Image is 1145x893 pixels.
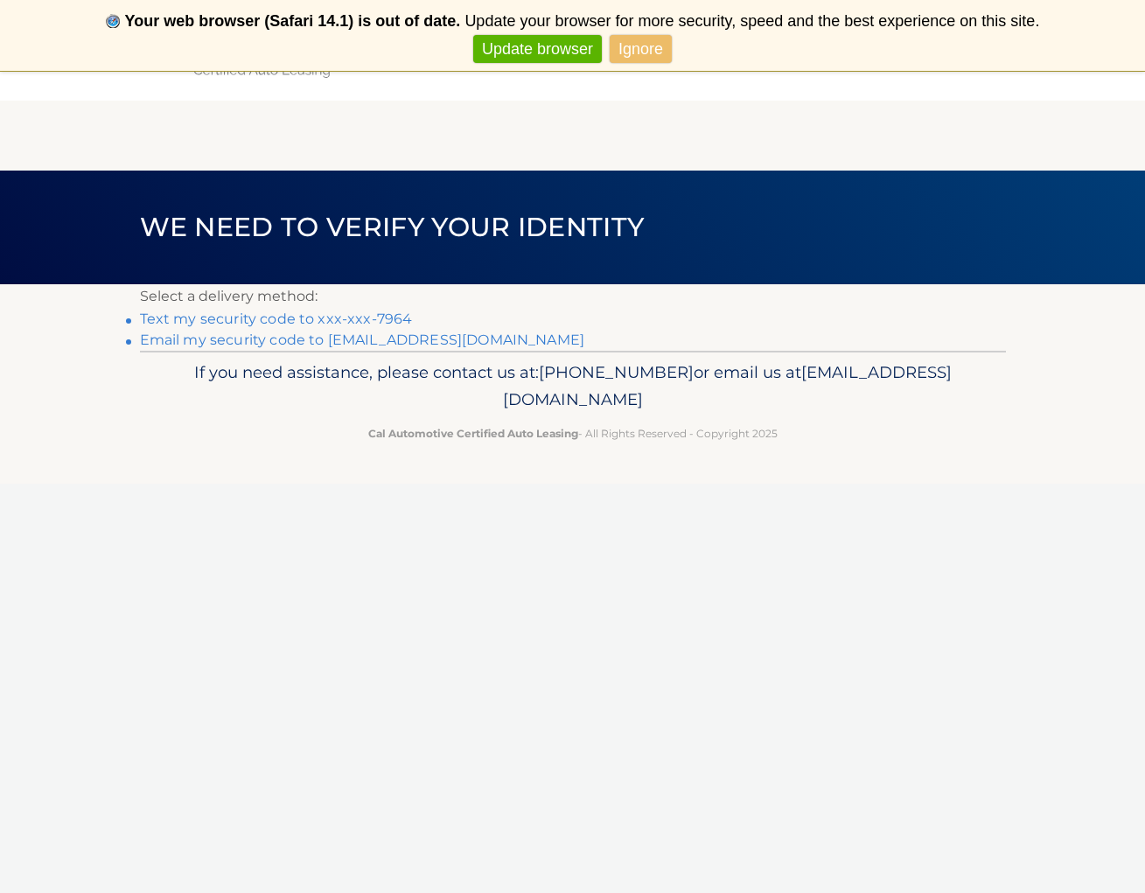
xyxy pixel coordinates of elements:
p: If you need assistance, please contact us at: or email us at [151,359,995,415]
span: We need to verify your identity [140,211,645,243]
a: Email my security code to [EMAIL_ADDRESS][DOMAIN_NAME] [140,331,585,348]
p: Select a delivery method: [140,284,1006,309]
a: Ignore [610,35,672,64]
span: [PHONE_NUMBER] [539,362,694,382]
strong: Cal Automotive Certified Auto Leasing [368,427,578,440]
a: Update browser [473,35,602,64]
p: - All Rights Reserved - Copyright 2025 [151,424,995,443]
b: Your web browser (Safari 14.1) is out of date. [125,12,461,30]
a: Text my security code to xxx-xxx-7964 [140,310,413,327]
span: Update your browser for more security, speed and the best experience on this site. [464,12,1039,30]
